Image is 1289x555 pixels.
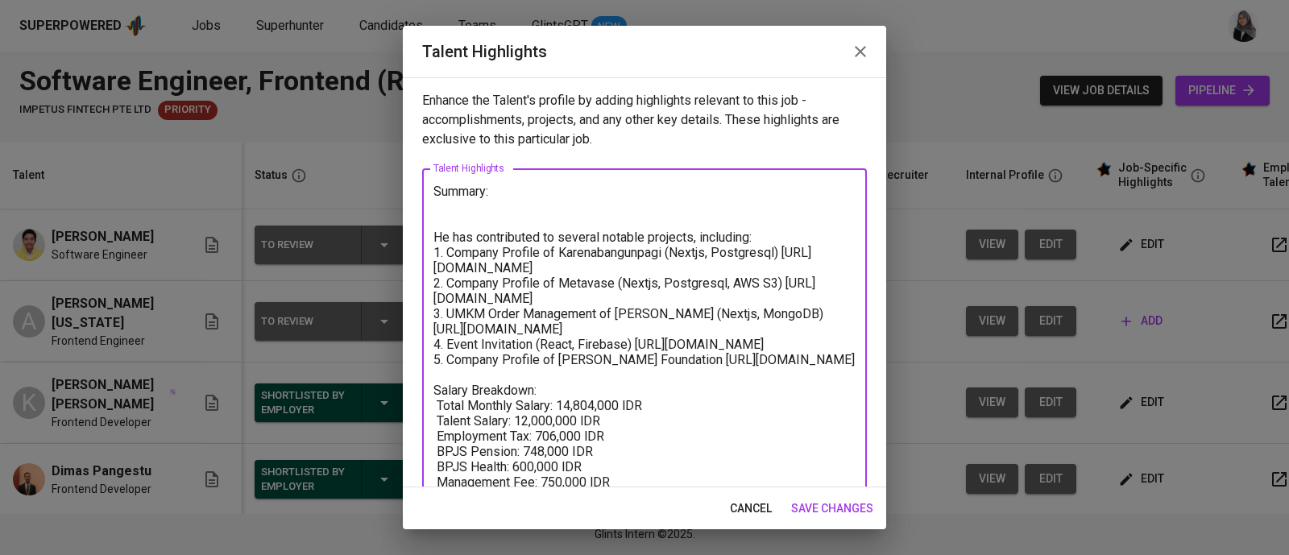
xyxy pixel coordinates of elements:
textarea: Summary: He has contributed to several notable projects, including: 1. Company Profile of Karenab... [433,184,856,505]
button: save changes [785,494,880,524]
p: Enhance the Talent's profile by adding highlights relevant to this job - accomplishments, project... [422,91,867,149]
span: save changes [791,499,873,519]
span: cancel [730,499,772,519]
h2: Talent Highlights [422,39,867,64]
button: cancel [723,494,778,524]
